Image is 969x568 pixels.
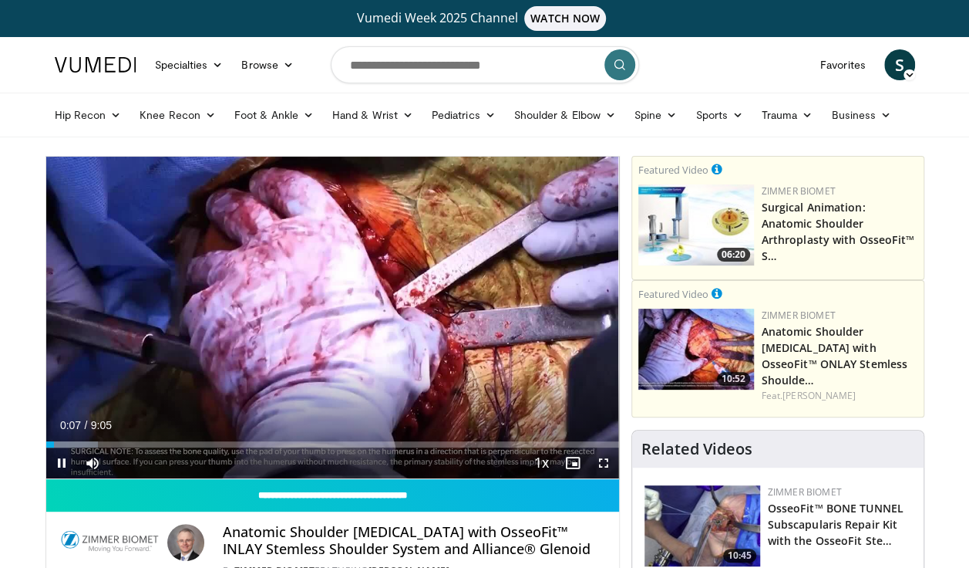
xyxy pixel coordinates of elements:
img: 2f1af013-60dc-4d4f-a945-c3496bd90c6e.150x105_q85_crop-smart_upscale.jpg [644,485,760,566]
a: Sports [686,100,752,130]
img: Zimmer Biomet [59,524,161,561]
a: Browse [232,49,303,80]
a: Vumedi Week 2025 ChannelWATCH NOW [57,6,913,31]
a: Zimmer Biomet [762,309,836,322]
a: Hand & Wrist [323,100,422,130]
a: S [884,49,915,80]
a: Shoulder & Elbow [505,100,625,130]
span: WATCH NOW [524,6,606,31]
a: 10:52 [638,309,754,390]
div: Progress Bar [46,441,619,448]
h4: Related Videos [641,440,752,458]
a: 06:20 [638,184,754,265]
video-js: Video Player [46,157,619,479]
span: 10:52 [717,372,750,386]
h4: Anatomic Shoulder [MEDICAL_DATA] with OsseoFit™ INLAY Stemless Shoulder System and Alliance® Glenoid [223,524,607,557]
small: Featured Video [638,287,708,301]
a: Knee Recon [130,100,225,130]
a: Hip Recon [45,100,131,130]
a: Anatomic Shoulder [MEDICAL_DATA] with OsseoFit™ ONLAY Stemless Shoulde… [762,324,907,387]
a: Pediatrics [422,100,505,130]
button: Enable picture-in-picture mode [557,448,588,478]
img: 68921608-6324-4888-87da-a4d0ad613160.150x105_q85_crop-smart_upscale.jpg [638,309,754,390]
a: Zimmer Biomet [768,485,842,499]
small: Featured Video [638,163,708,177]
a: 10:45 [644,485,760,566]
div: Feat. [762,389,917,403]
a: Favorites [811,49,875,80]
button: Mute [77,448,108,478]
a: Specialties [146,49,233,80]
button: Playback Rate [527,448,557,478]
a: Spine [625,100,686,130]
a: Foot & Ankle [225,100,323,130]
img: 84e7f812-2061-4fff-86f6-cdff29f66ef4.150x105_q85_crop-smart_upscale.jpg [638,184,754,265]
span: 0:07 [60,419,81,431]
span: 9:05 [91,419,112,431]
img: VuMedi Logo [55,57,136,73]
span: / [85,419,88,431]
span: 06:20 [717,248,750,262]
a: OsseoFit™ BONE TUNNEL Subscapularis Repair Kit with the OsseoFit Ste… [768,501,903,548]
button: Fullscreen [588,448,619,478]
a: Trauma [752,100,823,130]
a: [PERSON_NAME] [782,389,856,402]
input: Search topics, interventions [331,46,639,83]
a: Surgical Animation: Anatomic Shoulder Arthroplasty with OsseoFit™ S… [762,200,915,263]
a: Zimmer Biomet [762,184,836,198]
button: Pause [46,448,77,478]
a: Business [822,100,900,130]
img: Avatar [167,524,204,561]
span: 10:45 [723,549,756,563]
